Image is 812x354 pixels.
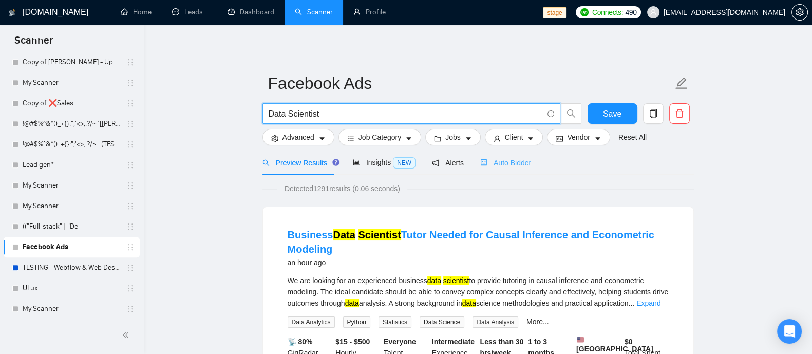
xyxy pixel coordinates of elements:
span: NEW [393,157,416,169]
a: TESTING - Webflow & Web Designer [23,257,120,278]
button: setting [791,4,808,21]
a: !@#$%^&*()_+{}:";'<>,.?/~`[[PERSON_NAME]] [PERSON_NAME] - Upwork Bidder [23,114,120,134]
span: double-left [122,330,133,340]
b: $ 0 [625,338,633,346]
button: idcardVendorcaret-down [547,129,610,145]
span: holder [126,222,135,231]
span: holder [126,202,135,210]
span: Data Analytics [288,316,335,328]
button: userClientcaret-down [485,129,543,145]
span: holder [126,181,135,190]
span: holder [126,58,135,66]
span: caret-down [465,135,472,142]
span: Python [343,316,370,328]
a: homeHome [121,8,152,16]
span: caret-down [318,135,326,142]
button: folderJobscaret-down [425,129,481,145]
div: Tooltip anchor [331,158,341,167]
span: Job Category [358,132,401,143]
span: Preview Results [262,159,336,167]
div: an hour ago [288,256,669,269]
div: Open Intercom Messenger [777,319,802,344]
mark: data [462,299,476,307]
span: notification [432,159,439,166]
span: Detected 1291 results (0.06 seconds) [277,183,407,194]
span: stage [543,7,566,18]
img: upwork-logo.png [580,8,589,16]
span: Insights [353,158,416,166]
span: Connects: [592,7,623,18]
span: Save [603,107,621,120]
span: caret-down [594,135,601,142]
span: holder [126,264,135,272]
a: My Scanner [23,175,120,196]
span: holder [126,99,135,107]
button: settingAdvancedcaret-down [262,129,334,145]
span: Scanner [6,33,61,54]
span: Client [505,132,523,143]
span: setting [271,135,278,142]
mark: data [345,299,359,307]
a: Expand [636,299,660,307]
span: Auto Bidder [480,159,531,167]
span: info-circle [547,110,554,117]
span: holder [126,79,135,87]
span: Vendor [567,132,590,143]
input: Scanner name... [268,70,673,96]
a: Lead gen* [23,155,120,175]
span: Data Analysis [473,316,518,328]
mark: Data [333,229,355,240]
button: Save [588,103,637,124]
span: holder [126,120,135,128]
span: area-chart [353,159,360,166]
b: Everyone [384,338,416,346]
span: search [262,159,270,166]
a: searchScanner [295,8,333,16]
span: Jobs [445,132,461,143]
span: holder [126,305,135,313]
span: copy [644,109,663,118]
button: search [561,103,581,124]
mark: data [427,276,441,285]
span: bars [347,135,354,142]
span: holder [126,140,135,148]
span: folder [434,135,441,142]
span: Alerts [432,159,464,167]
span: holder [126,161,135,169]
b: $15 - $500 [335,338,370,346]
input: Search Freelance Jobs... [269,107,543,120]
a: userProfile [353,8,386,16]
img: 🇺🇸 [577,336,584,343]
span: search [561,109,581,118]
a: Copy of ❌Sales [23,93,120,114]
mark: Scientist [358,229,401,240]
b: [GEOGRAPHIC_DATA] [576,336,653,353]
a: My Scanner [23,72,120,93]
a: BusinessData ScientistTutor Needed for Causal Inference and Econometric Modeling [288,229,654,255]
a: More... [526,318,549,326]
span: delete [670,109,689,118]
span: caret-down [527,135,534,142]
span: user [494,135,501,142]
a: setting [791,8,808,16]
span: 490 [625,7,636,18]
a: My Scanner [23,299,120,319]
span: edit [675,77,688,90]
a: (("Full-stack" | "De [23,216,120,237]
a: !@#$%^&*()_+{}:";'<>,.?/~` (TEST Meta Job) [Laziza] [PERSON_NAME] - Lead [23,134,120,155]
button: barsJob Categorycaret-down [338,129,421,145]
span: ... [628,299,634,307]
a: dashboardDashboard [228,8,274,16]
a: Copy of [PERSON_NAME] - Upwork Bidder [23,52,120,72]
img: logo [9,5,16,21]
span: setting [792,8,807,16]
a: messageLeads [172,8,207,16]
span: robot [480,159,487,166]
a: My Scanner [23,196,120,216]
button: delete [669,103,690,124]
span: idcard [556,135,563,142]
a: Reset All [618,132,647,143]
span: user [650,9,657,16]
span: caret-down [405,135,412,142]
div: We are looking for an experienced business to provide tutoring in causal inference and econometri... [288,275,669,309]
